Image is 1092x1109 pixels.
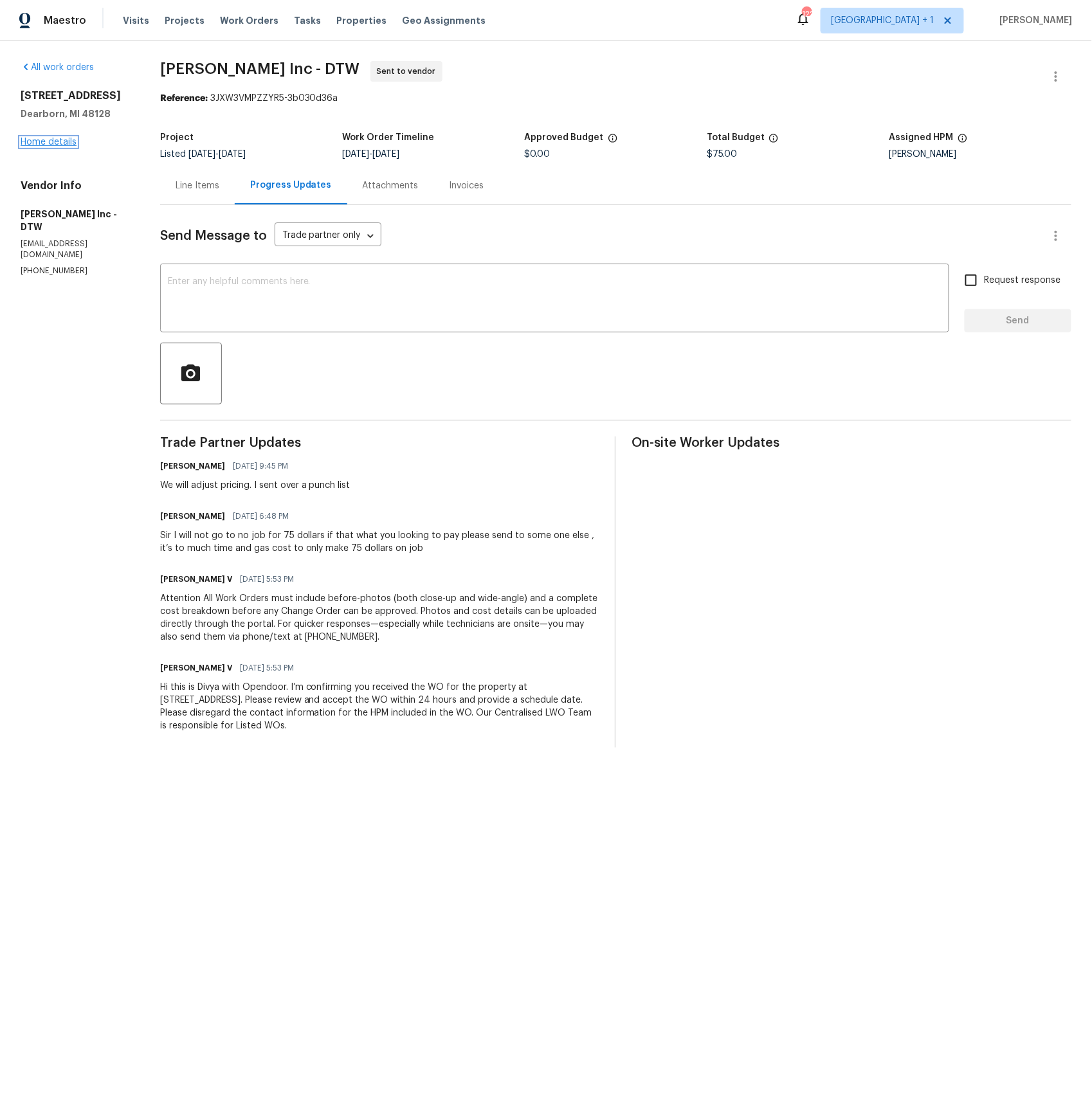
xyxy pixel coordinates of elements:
span: [DATE] 9:45 PM [233,460,288,473]
span: Send Message to [160,230,267,242]
span: [DATE] 5:53 PM [240,573,294,586]
h5: Total Budget [707,133,765,142]
div: Invoices [450,179,484,192]
span: [GEOGRAPHIC_DATA] + 1 [832,14,934,27]
span: Maestro [44,14,86,27]
h5: Work Order Timeline [342,133,434,142]
h6: [PERSON_NAME] V [160,573,232,586]
div: 122 [802,8,811,21]
span: Sent to vendor [377,65,441,78]
span: - [342,150,399,159]
span: Listed [160,150,246,159]
h6: [PERSON_NAME] V [160,662,232,674]
span: Tasks [294,16,321,25]
h5: Approved Budget [525,133,604,142]
span: [DATE] [372,150,399,159]
b: Reference: [160,94,208,103]
div: Progress Updates [250,179,332,192]
span: [DATE] [219,150,246,159]
div: Trade partner only [275,226,381,247]
span: The hpm assigned to this work order. [958,133,968,150]
span: Geo Assignments [402,14,486,27]
div: 3JXW3VMPZZYR5-3b030d36a [160,92,1071,105]
h6: [PERSON_NAME] [160,460,225,473]
a: All work orders [21,63,94,72]
div: [PERSON_NAME] [889,150,1071,159]
span: On-site Worker Updates [632,437,1071,449]
span: Visits [123,14,149,27]
h5: [PERSON_NAME] Inc - DTW [21,208,129,233]
span: [PERSON_NAME] [995,14,1073,27]
span: The total cost of line items that have been approved by both Opendoor and the Trade Partner. This... [608,133,618,150]
span: Trade Partner Updates [160,437,600,449]
h2: [STREET_ADDRESS] [21,89,129,102]
h5: Dearborn, MI 48128 [21,107,129,120]
a: Home details [21,138,77,147]
div: Line Items [176,179,219,192]
span: Work Orders [220,14,278,27]
div: We will adjust pricing. I sent over a punch list [160,479,350,492]
span: $75.00 [707,150,737,159]
span: The total cost of line items that have been proposed by Opendoor. This sum includes line items th... [769,133,779,150]
h6: [PERSON_NAME] [160,510,225,523]
span: Properties [336,14,387,27]
div: Attachments [363,179,419,192]
span: [PERSON_NAME] Inc - DTW [160,61,360,77]
div: Sir I will not go to no job for 75 dollars if that what you looking to pay please send to some on... [160,529,600,555]
p: [EMAIL_ADDRESS][DOMAIN_NAME] [21,239,129,260]
span: [DATE] [188,150,215,159]
span: [DATE] [342,150,369,159]
span: Request response [985,274,1061,287]
h5: Project [160,133,194,142]
span: [DATE] 6:48 PM [233,510,289,523]
h5: Assigned HPM [889,133,954,142]
span: Projects [165,14,205,27]
span: [DATE] 5:53 PM [240,662,294,674]
h4: Vendor Info [21,179,129,192]
p: [PHONE_NUMBER] [21,266,129,276]
div: Hi this is Divya with Opendoor. I’m confirming you received the WO for the property at [STREET_AD... [160,681,600,732]
div: Attention All Work Orders must include before-photos (both close-up and wide-angle) and a complet... [160,592,600,644]
span: - [188,150,246,159]
span: $0.00 [525,150,551,159]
